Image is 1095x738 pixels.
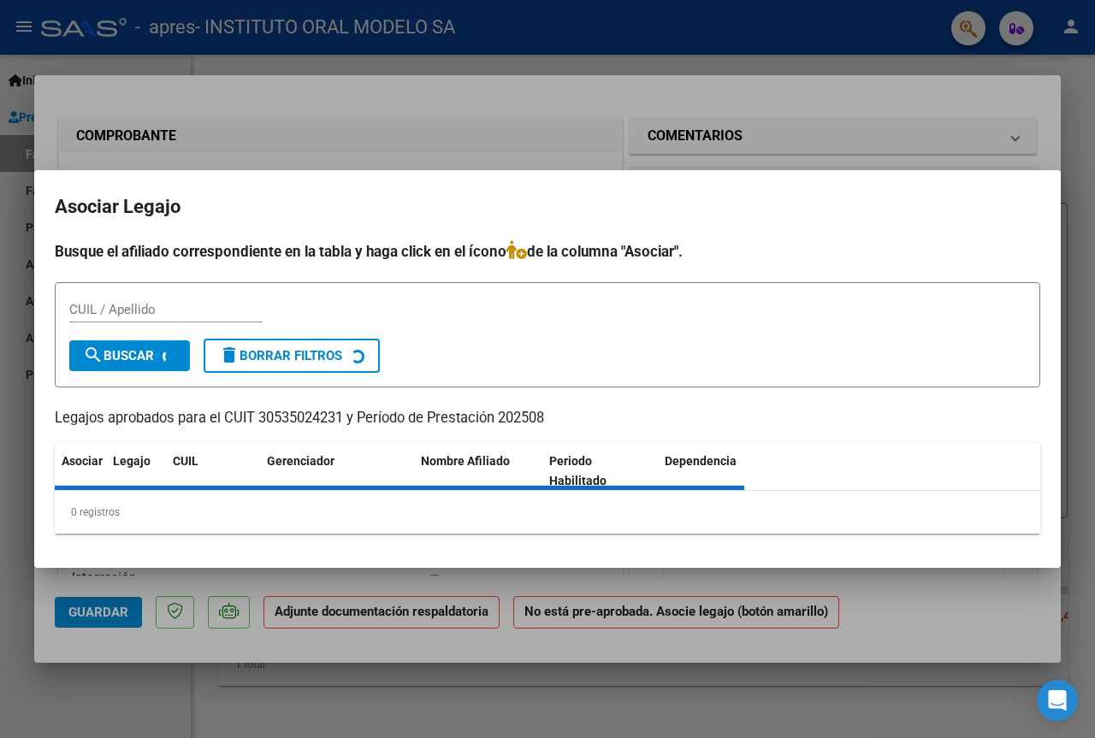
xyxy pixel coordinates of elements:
button: Buscar [69,340,190,371]
datatable-header-cell: Asociar [55,443,106,499]
button: Borrar Filtros [204,339,380,373]
p: Legajos aprobados para el CUIT 30535024231 y Período de Prestación 202508 [55,408,1040,429]
div: 0 registros [55,491,1040,534]
span: CUIL [173,454,198,468]
datatable-header-cell: Gerenciador [260,443,414,499]
span: Dependencia [665,454,737,468]
datatable-header-cell: Nombre Afiliado [414,443,542,499]
h4: Busque el afiliado correspondiente en la tabla y haga click en el ícono de la columna "Asociar". [55,240,1040,263]
span: Borrar Filtros [219,348,342,363]
span: Asociar [62,454,103,468]
span: Gerenciador [267,454,334,468]
span: Buscar [83,348,154,363]
div: Open Intercom Messenger [1037,680,1078,721]
span: Nombre Afiliado [421,454,510,468]
datatable-header-cell: Legajo [106,443,166,499]
datatable-header-cell: CUIL [166,443,260,499]
datatable-header-cell: Periodo Habilitado [542,443,658,499]
datatable-header-cell: Dependencia [658,443,786,499]
span: Legajo [113,454,151,468]
h2: Asociar Legajo [55,191,1040,223]
span: Periodo Habilitado [549,454,607,487]
mat-icon: search [83,345,104,365]
mat-icon: delete [219,345,240,365]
